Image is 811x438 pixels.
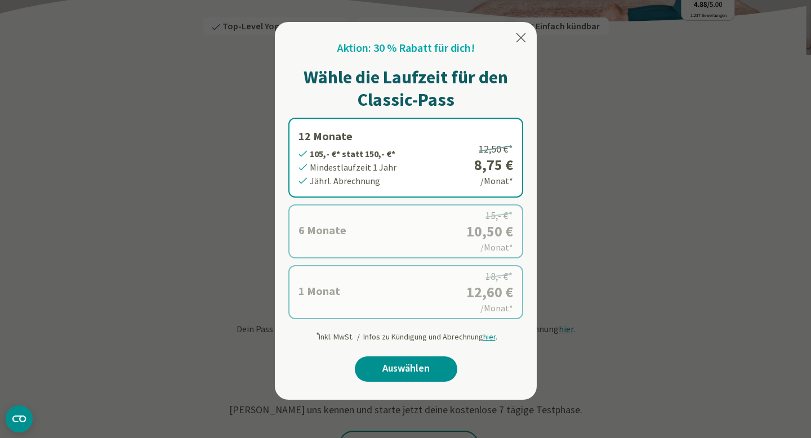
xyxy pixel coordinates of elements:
a: Auswählen [355,356,457,382]
h2: Aktion: 30 % Rabatt für dich! [337,40,475,57]
button: CMP-Widget öffnen [6,405,33,432]
h1: Wähle die Laufzeit für den Classic-Pass [288,66,523,111]
span: hier [483,332,496,342]
div: Inkl. MwSt. / Infos zu Kündigung und Abrechnung . [315,326,497,343]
